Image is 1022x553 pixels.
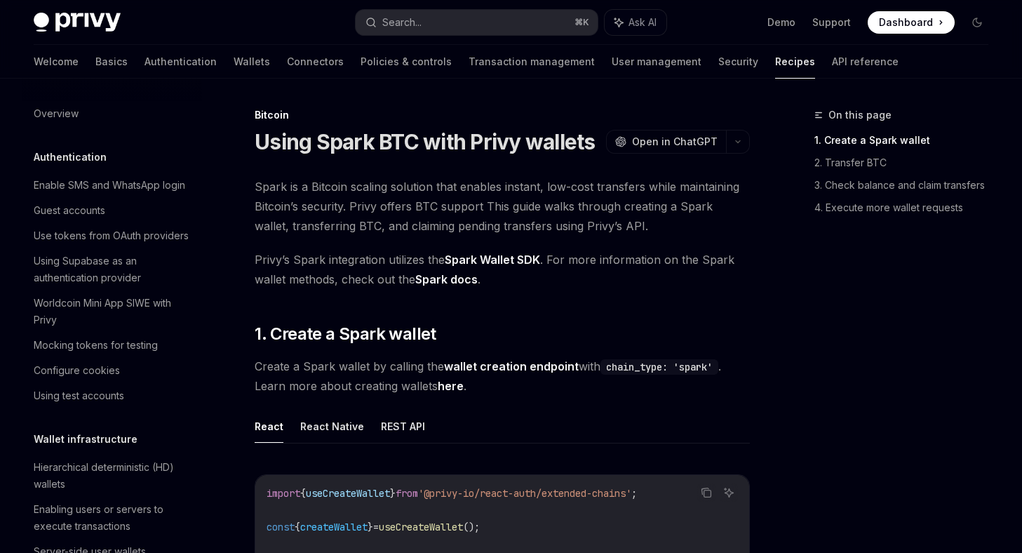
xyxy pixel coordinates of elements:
[720,484,738,502] button: Ask AI
[812,15,851,29] a: Support
[814,174,1000,196] a: 3. Check balance and claim transfers
[697,484,715,502] button: Copy the contents from the code block
[631,487,637,500] span: ;
[368,521,373,533] span: }
[22,333,202,358] a: Mocking tokens for testing
[300,410,364,443] button: React Native
[379,521,463,533] span: useCreateWallet
[255,357,750,396] span: Create a Spark wallet by calling the with . Learn more about creating wallets .
[444,359,579,374] a: wallet creation endpoint
[267,521,295,533] span: const
[828,107,892,124] span: On this page
[34,253,194,286] div: Using Supabase as an authentication provider
[255,250,750,289] span: Privy’s Spark integration utilizes the . For more information on the Spark wallet methods, check ...
[606,130,726,154] button: Open in ChatGPT
[34,362,120,379] div: Configure cookies
[612,45,701,79] a: User management
[34,227,189,244] div: Use tokens from OAuth providers
[255,410,283,443] button: React
[382,14,422,31] div: Search...
[34,431,137,448] h5: Wallet infrastructure
[306,487,390,500] span: useCreateWallet
[22,358,202,383] a: Configure cookies
[267,487,300,500] span: import
[255,177,750,236] span: Spark is a Bitcoin scaling solution that enables instant, low-cost transfers while maintaining Bi...
[295,521,300,533] span: {
[22,173,202,198] a: Enable SMS and WhatsApp login
[22,383,202,408] a: Using test accounts
[418,487,631,500] span: '@privy-io/react-auth/extended-chains'
[966,11,988,34] button: Toggle dark mode
[34,149,107,166] h5: Authentication
[463,521,480,533] span: ();
[390,487,396,500] span: }
[600,359,718,375] code: chain_type: 'spark'
[381,410,425,443] button: REST API
[34,45,79,79] a: Welcome
[628,15,657,29] span: Ask AI
[22,101,202,126] a: Overview
[255,323,436,345] span: 1. Create a Spark wallet
[22,291,202,333] a: Worldcoin Mini App SIWE with Privy
[255,129,596,154] h1: Using Spark BTC with Privy wallets
[34,202,105,219] div: Guest accounts
[605,10,666,35] button: Ask AI
[814,152,1000,174] a: 2. Transfer BTC
[469,45,595,79] a: Transaction management
[34,501,194,535] div: Enabling users or servers to execute transactions
[814,196,1000,219] a: 4. Execute more wallet requests
[632,135,718,149] span: Open in ChatGPT
[22,223,202,248] a: Use tokens from OAuth providers
[255,108,750,122] div: Bitcoin
[415,272,478,287] a: Spark docs
[34,177,185,194] div: Enable SMS and WhatsApp login
[234,45,270,79] a: Wallets
[868,11,955,34] a: Dashboard
[34,337,158,354] div: Mocking tokens for testing
[22,497,202,539] a: Enabling users or servers to execute transactions
[438,379,464,394] a: here
[34,295,194,328] div: Worldcoin Mini App SIWE with Privy
[879,15,933,29] span: Dashboard
[144,45,217,79] a: Authentication
[356,10,598,35] button: Search...⌘K
[373,521,379,533] span: =
[300,487,306,500] span: {
[832,45,899,79] a: API reference
[95,45,128,79] a: Basics
[22,198,202,223] a: Guest accounts
[767,15,795,29] a: Demo
[34,387,124,404] div: Using test accounts
[361,45,452,79] a: Policies & controls
[300,521,368,533] span: createWallet
[22,455,202,497] a: Hierarchical deterministic (HD) wallets
[34,13,121,32] img: dark logo
[445,253,540,267] a: Spark Wallet SDK
[22,248,202,291] a: Using Supabase as an authentication provider
[814,129,1000,152] a: 1. Create a Spark wallet
[574,17,589,28] span: ⌘ K
[34,105,79,122] div: Overview
[34,459,194,493] div: Hierarchical deterministic (HD) wallets
[775,45,815,79] a: Recipes
[718,45,758,79] a: Security
[396,487,418,500] span: from
[287,45,344,79] a: Connectors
